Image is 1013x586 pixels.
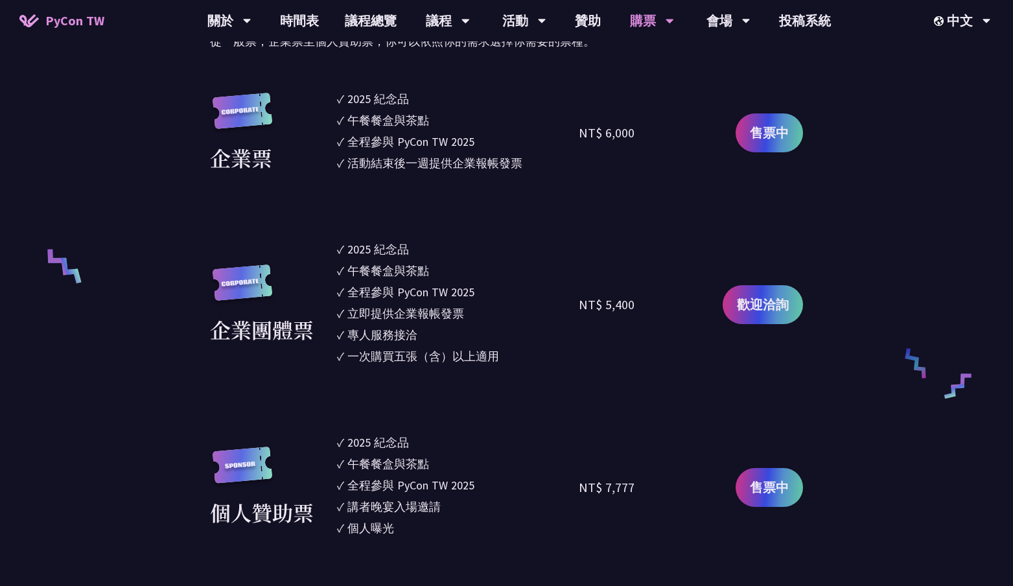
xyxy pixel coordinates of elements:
[210,93,275,143] img: corporate.a587c14.svg
[337,90,579,108] li: ✓
[45,11,104,30] span: PyCon TW
[337,347,579,365] li: ✓
[579,478,635,497] div: NT$ 7,777
[210,447,275,497] img: sponsor.43e6a3a.svg
[347,476,474,494] div: 全程參與 PyCon TW 2025
[723,285,803,324] a: 歡迎洽詢
[337,498,579,515] li: ✓
[337,283,579,301] li: ✓
[19,14,39,27] img: Home icon of PyCon TW 2025
[347,498,441,515] div: 講者晚宴入場邀請
[337,262,579,279] li: ✓
[579,123,635,143] div: NT$ 6,000
[337,154,579,172] li: ✓
[210,314,314,345] div: 企業團體票
[337,133,579,150] li: ✓
[347,111,429,129] div: 午餐餐盒與茶點
[337,326,579,344] li: ✓
[579,295,635,314] div: NT$ 5,400
[736,113,803,152] a: 售票中
[347,283,474,301] div: 全程參與 PyCon TW 2025
[210,32,803,51] p: 從一般票，企業票至個人贊助票，你可以依照你的需求選擇你需要的票種。
[736,468,803,507] a: 售票中
[347,240,409,258] div: 2025 紀念品
[210,497,314,528] div: 個人贊助票
[347,326,417,344] div: 專人服務接洽
[347,305,464,322] div: 立即提供企業報帳發票
[337,455,579,473] li: ✓
[6,5,117,37] a: PyCon TW
[337,476,579,494] li: ✓
[750,123,789,143] span: 售票中
[337,240,579,258] li: ✓
[210,142,272,173] div: 企業票
[337,305,579,322] li: ✓
[347,262,429,279] div: 午餐餐盒與茶點
[347,90,409,108] div: 2025 紀念品
[337,519,579,537] li: ✓
[737,295,789,314] span: 歡迎洽詢
[337,111,579,129] li: ✓
[347,133,474,150] div: 全程參與 PyCon TW 2025
[347,519,394,537] div: 個人曝光
[934,16,947,26] img: Locale Icon
[210,264,275,314] img: corporate.a587c14.svg
[347,434,409,451] div: 2025 紀念品
[347,154,522,172] div: 活動結束後一週提供企業報帳發票
[337,434,579,451] li: ✓
[750,478,789,497] span: 售票中
[347,455,429,473] div: 午餐餐盒與茶點
[347,347,499,365] div: 一次購買五張（含）以上適用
